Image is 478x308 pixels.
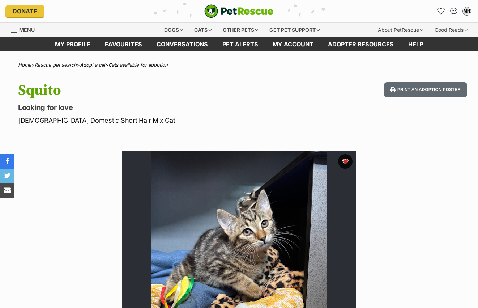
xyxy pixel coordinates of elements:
a: Donate [5,5,44,17]
div: Get pet support [264,23,325,37]
p: [DEMOGRAPHIC_DATA] Domestic Short Hair Mix Cat [18,115,292,125]
h1: Squito [18,82,292,99]
button: Print an adoption poster [384,82,467,97]
a: Cats available for adoption [108,62,168,68]
div: MH [463,8,470,15]
a: conversations [149,37,215,51]
a: Adopter resources [321,37,401,51]
div: Cats [189,23,217,37]
a: Pet alerts [215,37,265,51]
a: Favourites [98,37,149,51]
a: My account [265,37,321,51]
a: Help [401,37,430,51]
button: favourite [338,154,353,169]
a: Conversations [448,5,460,17]
img: logo-cat-932fe2b9b8326f06289b0f2fb663e598f794de774fb13d1741a6617ecf9a85b4.svg [204,4,274,18]
a: Rescue pet search [35,62,77,68]
a: Menu [11,23,40,36]
a: Favourites [435,5,447,17]
div: Good Reads [430,23,473,37]
a: Adopt a cat [80,62,105,68]
button: My account [461,5,473,17]
div: Other pets [218,23,263,37]
div: About PetRescue [373,23,428,37]
p: Looking for love [18,102,292,113]
div: Dogs [159,23,188,37]
a: Home [18,62,31,68]
img: chat-41dd97257d64d25036548639549fe6c8038ab92f7586957e7f3b1b290dea8141.svg [450,8,458,15]
a: My profile [48,37,98,51]
ul: Account quick links [435,5,473,17]
a: PetRescue [204,4,274,18]
span: Menu [19,27,35,33]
